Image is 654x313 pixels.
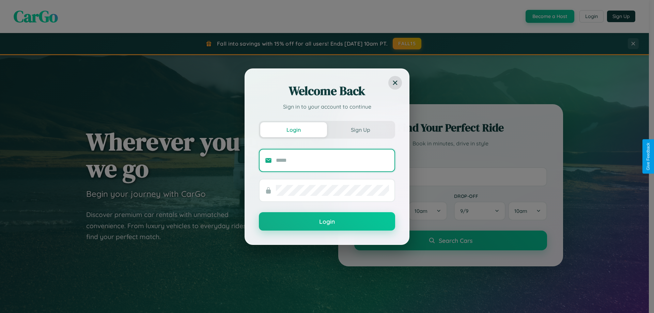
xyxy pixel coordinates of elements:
[259,103,395,111] p: Sign in to your account to continue
[646,143,651,170] div: Give Feedback
[259,212,395,231] button: Login
[259,83,395,99] h2: Welcome Back
[260,122,327,137] button: Login
[327,122,394,137] button: Sign Up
